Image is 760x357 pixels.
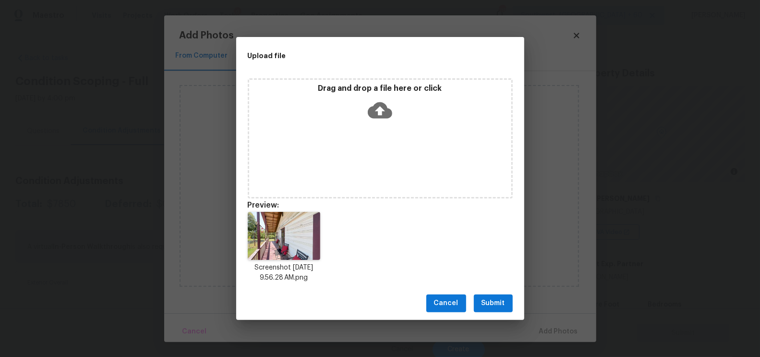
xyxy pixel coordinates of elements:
[249,84,511,94] p: Drag and drop a file here or click
[482,297,505,309] span: Submit
[248,263,321,283] p: Screenshot [DATE] 9.56.28 AM.png
[474,295,513,312] button: Submit
[248,50,470,61] h2: Upload file
[248,212,321,260] img: PDL+SIToZ7EeK7UTZEeVtMOovsjaBC28df6Z8Z9pnDZw1MGvgbys5L91eFLyuAAAAAElFTkSuQmCC
[434,297,458,309] span: Cancel
[426,295,466,312] button: Cancel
